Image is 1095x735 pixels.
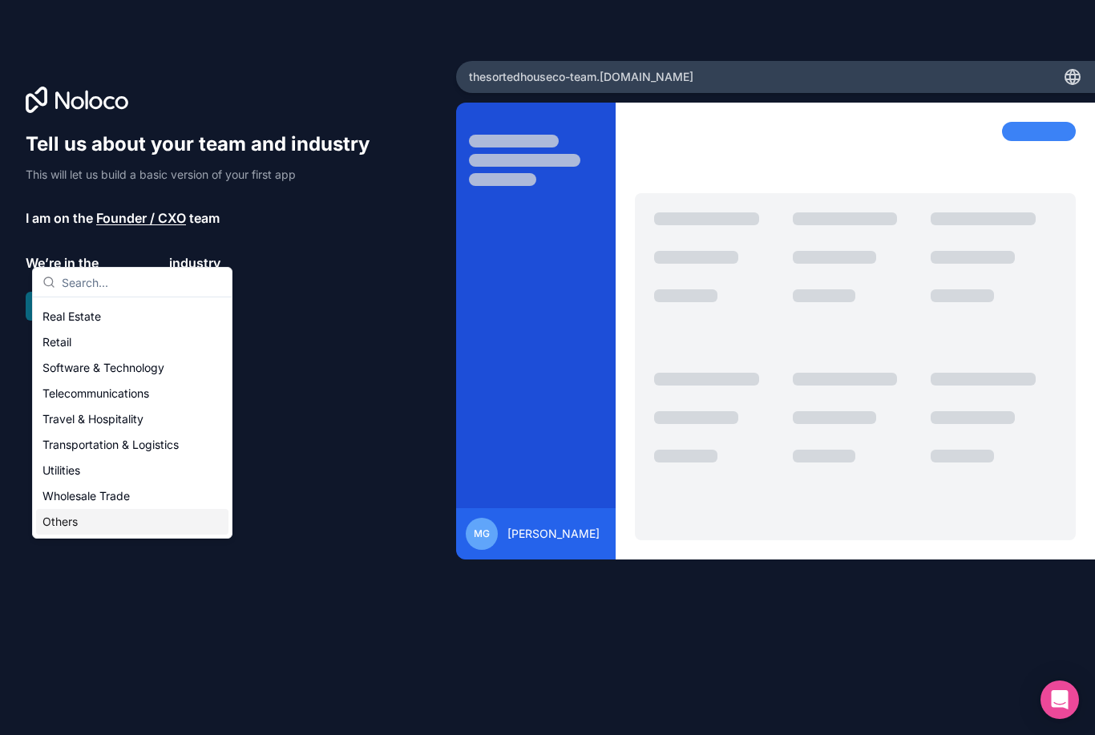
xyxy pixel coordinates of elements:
div: Suggestions [33,297,232,538]
span: I am on the [26,208,93,228]
span: industry [169,253,220,273]
span: Founder / CXO [96,208,186,228]
span: MG [474,527,490,540]
div: Wholesale Trade [36,483,228,509]
div: Travel & Hospitality [36,406,228,432]
p: This will let us build a basic version of your first app [26,167,385,183]
span: __________ [102,253,166,273]
span: We’re in the [26,253,99,273]
div: Software & Technology [36,355,228,381]
div: Transportation & Logistics [36,432,228,458]
h1: Tell us about your team and industry [26,131,385,157]
div: Open Intercom Messenger [1040,680,1079,719]
div: Real Estate [36,304,228,329]
div: Telecommunications [36,381,228,406]
div: Utilities [36,458,228,483]
div: Retail [36,329,228,355]
input: Search... [62,268,222,297]
span: thesortedhouseco-team .[DOMAIN_NAME] [469,69,693,85]
span: [PERSON_NAME] [507,526,600,542]
span: team [189,208,220,228]
div: Others [36,509,228,535]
